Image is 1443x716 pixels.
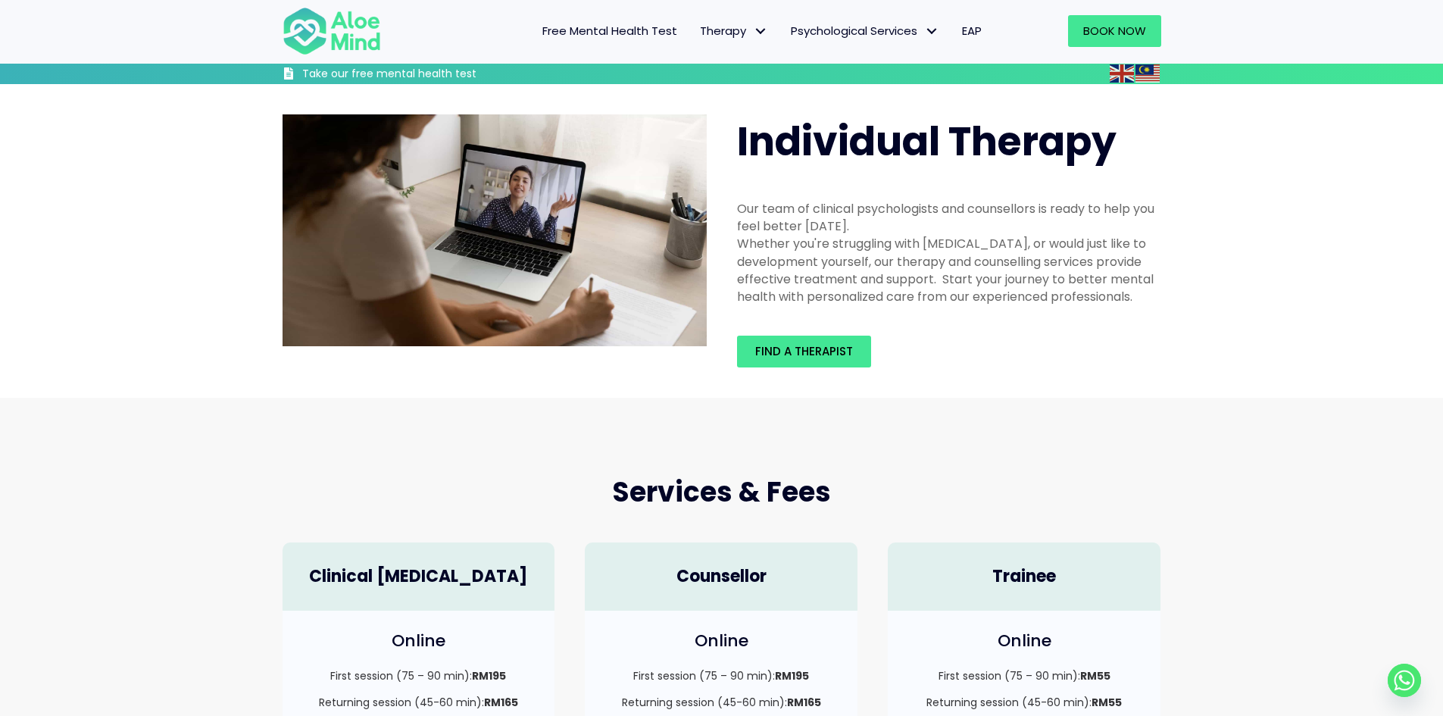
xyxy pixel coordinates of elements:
img: ms [1135,64,1160,83]
span: Therapy: submenu [750,20,772,42]
span: Psychological Services [791,23,939,39]
h4: Counsellor [600,565,842,589]
img: Aloe mind Logo [283,6,381,56]
a: EAP [951,15,993,47]
span: Services & Fees [612,473,831,511]
img: en [1110,64,1134,83]
h4: Online [903,630,1145,653]
p: First session (75 – 90 min): [298,668,540,683]
strong: RM195 [775,668,809,683]
p: First session (75 – 90 min): [600,668,842,683]
a: Malay [1135,64,1161,82]
p: Returning session (45-60 min): [600,695,842,710]
a: Whatsapp [1388,664,1421,697]
strong: RM195 [472,668,506,683]
nav: Menu [401,15,993,47]
div: Our team of clinical psychologists and counsellors is ready to help you feel better [DATE]. [737,200,1161,235]
a: English [1110,64,1135,82]
h4: Online [600,630,842,653]
span: EAP [962,23,982,39]
h4: Clinical [MEDICAL_DATA] [298,565,540,589]
h4: Trainee [903,565,1145,589]
div: Whether you're struggling with [MEDICAL_DATA], or would just like to development yourself, our th... [737,235,1161,305]
strong: RM55 [1080,668,1110,683]
a: Take our free mental health test [283,67,558,84]
h3: Take our free mental health test [302,67,558,82]
p: First session (75 – 90 min): [903,668,1145,683]
span: Find a therapist [755,343,853,359]
a: Book Now [1068,15,1161,47]
a: Psychological ServicesPsychological Services: submenu [779,15,951,47]
a: Free Mental Health Test [531,15,689,47]
a: Find a therapist [737,336,871,367]
strong: RM165 [484,695,518,710]
p: Returning session (45-60 min): [298,695,540,710]
span: Psychological Services: submenu [921,20,943,42]
p: Returning session (45-60 min): [903,695,1145,710]
span: Therapy [700,23,768,39]
h4: Online [298,630,540,653]
strong: RM55 [1092,695,1122,710]
span: Free Mental Health Test [542,23,677,39]
img: Therapy online individual [283,114,707,345]
a: TherapyTherapy: submenu [689,15,779,47]
strong: RM165 [787,695,821,710]
span: Individual Therapy [737,114,1117,169]
span: Book Now [1083,23,1146,39]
